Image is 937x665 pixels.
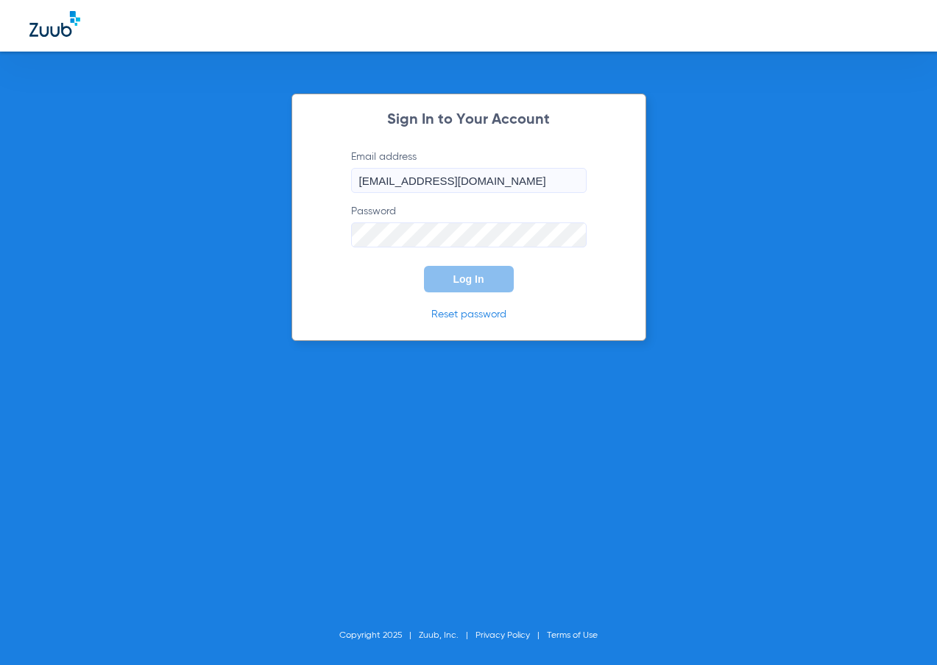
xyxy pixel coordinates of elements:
[453,273,484,285] span: Log In
[419,628,475,643] li: Zuub, Inc.
[351,168,587,193] input: Email address
[351,149,587,193] label: Email address
[424,266,514,292] button: Log In
[339,628,419,643] li: Copyright 2025
[29,11,80,37] img: Zuub Logo
[329,113,609,127] h2: Sign In to Your Account
[547,631,598,640] a: Terms of Use
[351,222,587,247] input: Password
[431,309,506,320] a: Reset password
[475,631,530,640] a: Privacy Policy
[351,204,587,247] label: Password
